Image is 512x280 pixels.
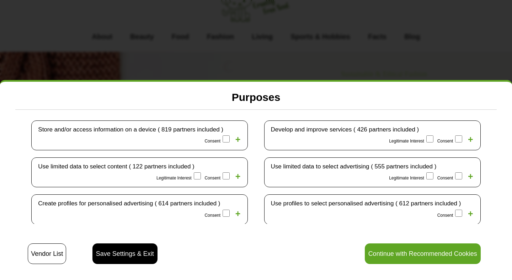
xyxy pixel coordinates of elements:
label: Consent [204,133,232,145]
span: + [468,209,473,219]
span: Use profiles to select personalised advertising ( 612 partners included ) [270,200,461,207]
span: + [468,171,473,181]
span: Use limited data to select content ( 122 partners included ) [37,163,194,170]
label: Legitimate Interest [156,170,203,182]
label: Consent [437,133,465,145]
span: Store and/or access information on a device ( 819 partners included ) [37,126,223,133]
input: Legitimate Interest [426,135,433,142]
span: + [235,209,241,219]
span: + [468,134,473,144]
label: Consent [437,170,465,182]
h3: Purposes [22,91,490,104]
label: Legitimate Interest [389,170,436,182]
span: Create profiles for personalised advertising ( 614 partners included ) [37,200,220,207]
input: Legitimate Interest [194,172,201,179]
input: Consent [223,135,230,142]
label: Consent [204,170,232,182]
input: Legitimate Interest [426,172,433,179]
label: Legitimate Interest [389,133,436,145]
button: Continue with Recommended Cookies [365,243,481,264]
button: Save Settings & Exit [92,243,158,264]
input: Consent [455,172,462,179]
span: Develop and improve services ( 426 partners included ) [270,126,419,133]
span: Use limited data to select advertising ( 555 partners included ) [270,163,437,170]
label: Consent [437,208,465,219]
input: Consent [455,210,462,217]
span: + [235,171,241,181]
input: Consent [223,210,230,217]
input: Consent [223,172,230,179]
button: Vendor List [28,243,66,264]
span: + [235,134,241,144]
label: Consent [204,208,232,219]
input: Consent [455,135,462,142]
